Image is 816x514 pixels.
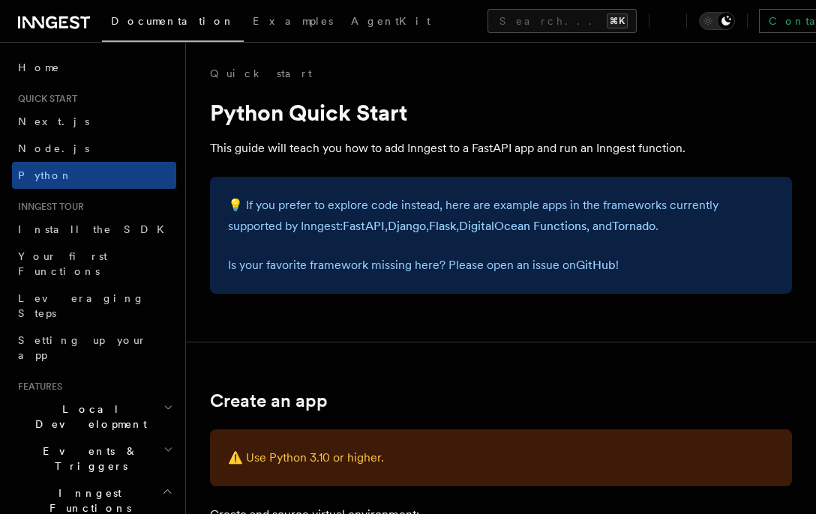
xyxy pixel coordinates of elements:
a: Documentation [102,4,244,42]
span: Events & Triggers [12,444,163,474]
span: AgentKit [351,15,430,27]
button: Search...⌘K [487,9,637,33]
a: Flask [429,219,456,233]
a: Tornado [612,219,655,233]
a: GitHub [576,258,616,272]
a: Create an app [210,390,328,411]
a: Next.js [12,108,176,135]
kbd: ⌘K [607,13,628,28]
a: Quick start [210,66,312,81]
span: Examples [253,15,333,27]
span: Leveraging Steps [18,292,145,319]
span: Local Development [12,402,163,432]
a: DigitalOcean Functions [459,219,586,233]
button: Events & Triggers [12,438,176,480]
span: Node.js [18,142,89,154]
span: Your first Functions [18,250,107,277]
span: Quick start [12,93,77,105]
p: Is your favorite framework missing here? Please open an issue on ! [228,255,774,276]
span: Inngest tour [12,201,84,213]
a: Examples [244,4,342,40]
a: Install the SDK [12,216,176,243]
a: Node.js [12,135,176,162]
span: Install the SDK [18,223,173,235]
span: Home [18,60,60,75]
span: Features [12,381,62,393]
button: Local Development [12,396,176,438]
span: Setting up your app [18,334,147,361]
a: Leveraging Steps [12,285,176,327]
a: Setting up your app [12,327,176,369]
a: FastAPI [343,219,385,233]
p: 💡 If you prefer to explore code instead, here are example apps in the frameworks currently suppor... [228,195,774,237]
a: Home [12,54,176,81]
p: ⚠️ Use Python 3.10 or higher. [228,447,774,468]
span: Next.js [18,115,89,127]
span: Python [18,169,73,181]
h1: Python Quick Start [210,99,792,126]
span: Documentation [111,15,235,27]
button: Toggle dark mode [699,12,735,30]
a: Python [12,162,176,189]
a: AgentKit [342,4,439,40]
p: This guide will teach you how to add Inngest to a FastAPI app and run an Inngest function. [210,138,792,159]
a: Django [388,219,426,233]
a: Your first Functions [12,243,176,285]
